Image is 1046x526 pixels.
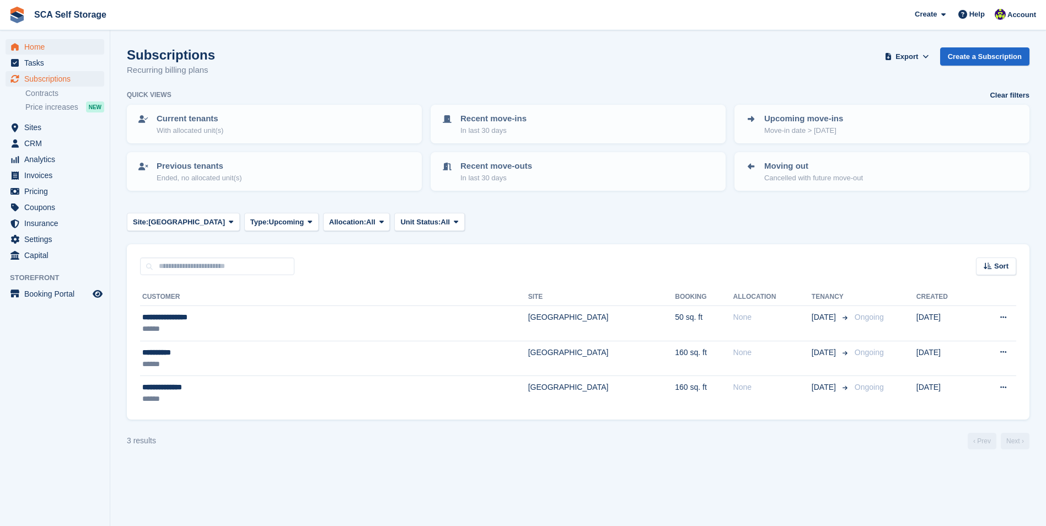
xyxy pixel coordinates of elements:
[812,288,850,306] th: Tenancy
[9,7,25,23] img: stora-icon-8386f47178a22dfd0bd8f6a31ec36ba5ce8667c1dd55bd0f319d3a0aa187defe.svg
[148,217,225,228] span: [GEOGRAPHIC_DATA]
[25,88,104,99] a: Contracts
[140,288,528,306] th: Customer
[24,120,90,135] span: Sites
[128,106,421,142] a: Current tenants With allocated unit(s)
[895,51,918,62] span: Export
[994,261,1009,272] span: Sort
[6,152,104,167] a: menu
[6,216,104,231] a: menu
[6,39,104,55] a: menu
[460,173,532,184] p: In last 30 days
[157,125,223,136] p: With allocated unit(s)
[157,160,242,173] p: Previous tenants
[269,217,304,228] span: Upcoming
[528,306,675,341] td: [GEOGRAPHIC_DATA]
[127,213,240,231] button: Site: [GEOGRAPHIC_DATA]
[432,153,725,190] a: Recent move-outs In last 30 days
[460,125,527,136] p: In last 30 days
[329,217,366,228] span: Allocation:
[157,112,223,125] p: Current tenants
[127,64,215,77] p: Recurring billing plans
[127,90,171,100] h6: Quick views
[24,152,90,167] span: Analytics
[528,341,675,376] td: [GEOGRAPHIC_DATA]
[812,382,838,393] span: [DATE]
[24,232,90,247] span: Settings
[675,288,733,306] th: Booking
[990,90,1029,101] a: Clear filters
[24,39,90,55] span: Home
[127,47,215,62] h1: Subscriptions
[6,136,104,151] a: menu
[460,112,527,125] p: Recent move-ins
[244,213,319,231] button: Type: Upcoming
[6,286,104,302] a: menu
[133,217,148,228] span: Site:
[733,347,812,358] div: None
[394,213,464,231] button: Unit Status: All
[736,153,1028,190] a: Moving out Cancelled with future move-out
[157,173,242,184] p: Ended, no allocated unit(s)
[855,313,884,321] span: Ongoing
[24,184,90,199] span: Pricing
[812,347,838,358] span: [DATE]
[460,160,532,173] p: Recent move-outs
[764,160,863,173] p: Moving out
[764,173,863,184] p: Cancelled with future move-out
[733,288,812,306] th: Allocation
[25,101,104,113] a: Price increases NEW
[6,71,104,87] a: menu
[30,6,111,24] a: SCA Self Storage
[968,433,996,449] a: Previous
[969,9,985,20] span: Help
[24,168,90,183] span: Invoices
[733,382,812,393] div: None
[675,306,733,341] td: 50 sq. ft
[24,71,90,87] span: Subscriptions
[6,200,104,215] a: menu
[24,55,90,71] span: Tasks
[323,213,390,231] button: Allocation: All
[675,376,733,411] td: 160 sq. ft
[24,216,90,231] span: Insurance
[916,288,974,306] th: Created
[855,348,884,357] span: Ongoing
[940,47,1029,66] a: Create a Subscription
[6,184,104,199] a: menu
[24,200,90,215] span: Coupons
[400,217,441,228] span: Unit Status:
[366,217,376,228] span: All
[6,168,104,183] a: menu
[764,112,843,125] p: Upcoming move-ins
[86,101,104,112] div: NEW
[127,435,156,447] div: 3 results
[764,125,843,136] p: Move-in date > [DATE]
[25,102,78,112] span: Price increases
[916,376,974,411] td: [DATE]
[733,312,812,323] div: None
[528,376,675,411] td: [GEOGRAPHIC_DATA]
[915,9,937,20] span: Create
[6,232,104,247] a: menu
[24,248,90,263] span: Capital
[1001,433,1029,449] a: Next
[24,136,90,151] span: CRM
[916,341,974,376] td: [DATE]
[6,55,104,71] a: menu
[24,286,90,302] span: Booking Portal
[10,272,110,283] span: Storefront
[91,287,104,300] a: Preview store
[441,217,450,228] span: All
[883,47,931,66] button: Export
[528,288,675,306] th: Site
[432,106,725,142] a: Recent move-ins In last 30 days
[6,248,104,263] a: menu
[1007,9,1036,20] span: Account
[965,433,1032,449] nav: Page
[128,153,421,190] a: Previous tenants Ended, no allocated unit(s)
[6,120,104,135] a: menu
[916,306,974,341] td: [DATE]
[812,312,838,323] span: [DATE]
[250,217,269,228] span: Type:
